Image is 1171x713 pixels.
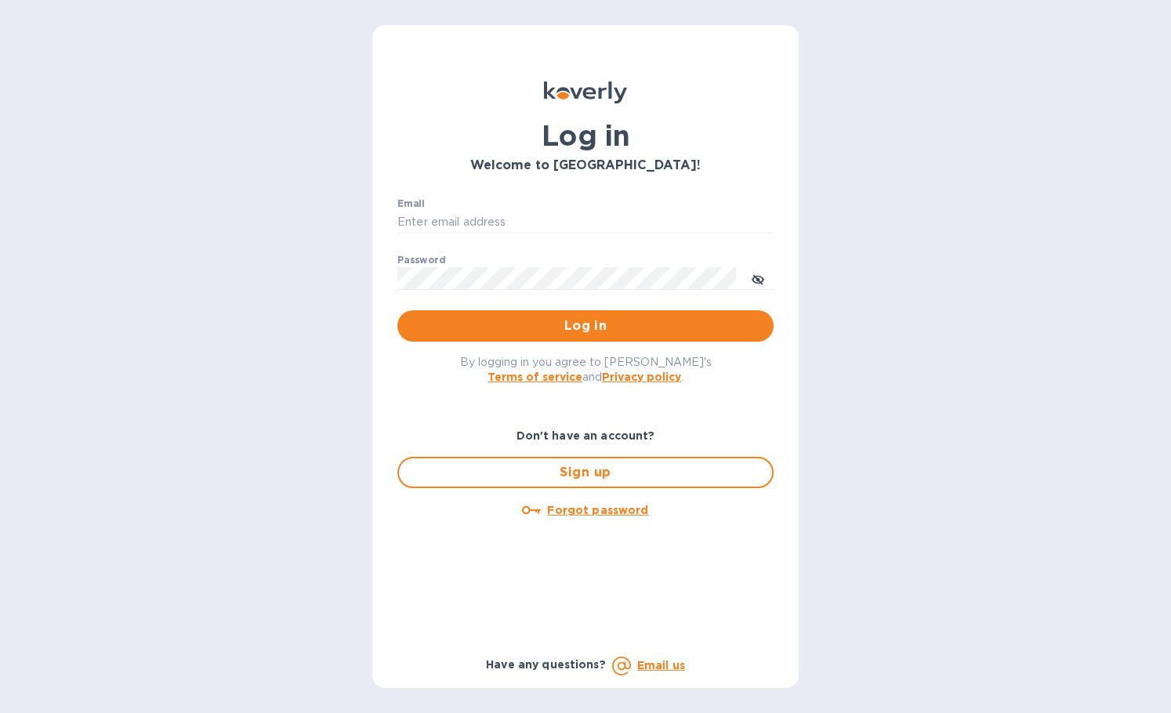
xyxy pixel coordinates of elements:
span: Log in [410,317,761,335]
h1: Log in [397,119,774,152]
button: Sign up [397,457,774,488]
span: Sign up [411,463,760,482]
b: Don't have an account? [517,429,655,442]
button: Log in [397,310,774,342]
img: Koverly [544,81,627,103]
input: Enter email address [397,211,774,234]
u: Forgot password [547,504,648,516]
a: Terms of service [488,371,582,383]
h3: Welcome to [GEOGRAPHIC_DATA]! [397,158,774,173]
a: Email us [637,659,685,671]
span: By logging in you agree to [PERSON_NAME]'s and . [460,356,712,383]
b: Have any questions? [486,658,606,671]
button: toggle password visibility [742,262,774,294]
label: Password [397,255,445,265]
a: Privacy policy [602,371,681,383]
label: Email [397,199,425,208]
